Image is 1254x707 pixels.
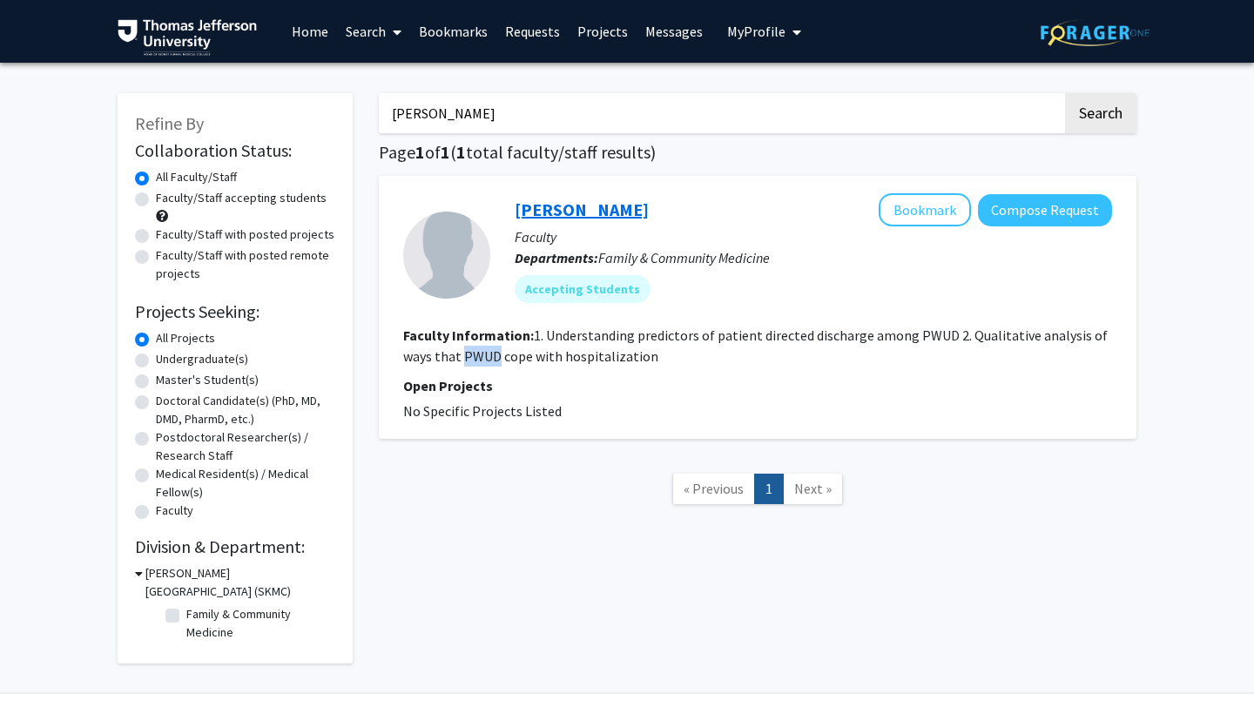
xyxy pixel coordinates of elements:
img: ForagerOne Logo [1041,19,1149,46]
p: Faculty [515,226,1112,247]
label: Family & Community Medicine [186,605,331,642]
h1: Page of ( total faculty/staff results) [379,142,1136,163]
label: Doctoral Candidate(s) (PhD, MD, DMD, PharmD, etc.) [156,392,335,428]
a: 1 [754,474,784,504]
span: No Specific Projects Listed [403,402,562,420]
a: Search [337,1,410,62]
fg-read-more: 1. Understanding predictors of patient directed discharge among PWUD 2. Qualitative analysis of w... [403,327,1108,365]
nav: Page navigation [379,456,1136,527]
label: Undergraduate(s) [156,350,248,368]
a: Next Page [783,474,843,504]
h2: Projects Seeking: [135,301,335,322]
h2: Division & Department: [135,536,335,557]
a: Requests [496,1,569,62]
h3: [PERSON_NAME][GEOGRAPHIC_DATA] (SKMC) [145,564,335,601]
b: Faculty Information: [403,327,534,344]
label: Medical Resident(s) / Medical Fellow(s) [156,465,335,502]
label: Faculty/Staff accepting students [156,189,327,207]
label: Master's Student(s) [156,371,259,389]
label: All Faculty/Staff [156,168,237,186]
img: Thomas Jefferson University Logo [118,19,257,56]
label: Faculty/Staff with posted projects [156,226,334,244]
a: Projects [569,1,637,62]
button: Search [1065,93,1136,133]
input: Search Keywords [379,93,1062,133]
span: 1 [415,141,425,163]
span: 1 [456,141,466,163]
label: Postdoctoral Researcher(s) / Research Staff [156,428,335,465]
span: Family & Community Medicine [598,249,770,266]
span: Next » [794,480,832,497]
span: 1 [441,141,450,163]
span: « Previous [684,480,744,497]
label: Faculty/Staff with posted remote projects [156,246,335,283]
label: All Projects [156,329,215,347]
p: Open Projects [403,375,1112,396]
mat-chip: Accepting Students [515,275,651,303]
button: Add Sara Beachy to Bookmarks [879,193,971,226]
a: Bookmarks [410,1,496,62]
a: [PERSON_NAME] [515,199,649,220]
button: Compose Request to Sara Beachy [978,194,1112,226]
h2: Collaboration Status: [135,140,335,161]
a: Home [283,1,337,62]
a: Messages [637,1,711,62]
span: Refine By [135,112,204,134]
b: Departments: [515,249,598,266]
iframe: Chat [13,629,74,694]
a: Previous Page [672,474,755,504]
label: Faculty [156,502,193,520]
span: My Profile [727,23,785,40]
